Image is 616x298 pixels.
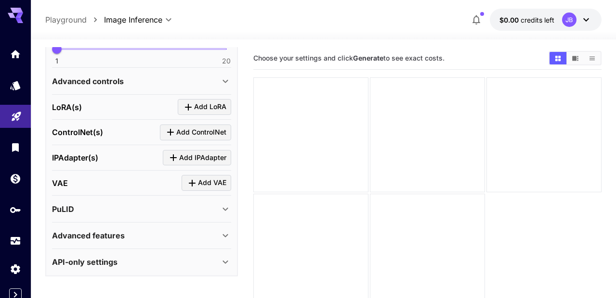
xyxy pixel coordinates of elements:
p: LoRA(s) [52,101,82,113]
span: Add LoRA [194,101,226,113]
span: Add VAE [198,177,226,189]
p: VAE [52,177,68,189]
button: Show images in grid view [550,52,566,64]
nav: breadcrumb [45,14,104,25]
span: credits left [521,16,554,24]
p: API-only settings [52,256,118,268]
div: JB [562,12,577,27]
span: 1 [55,56,58,66]
div: Library [10,141,21,153]
div: PuLID [52,198,231,221]
b: Generate [353,54,383,62]
div: Settings [10,263,21,275]
a: Playground [45,14,87,25]
div: Show images in grid viewShow images in video viewShow images in list view [549,51,602,65]
p: IPAdapter(s) [52,152,98,163]
div: Playground [11,108,22,120]
div: Advanced controls [52,70,231,93]
div: Advanced features [52,224,231,247]
div: $0.00 [499,15,554,25]
p: Advanced controls [52,75,124,87]
div: API-only settings [52,250,231,273]
span: Image Inference [104,14,162,25]
button: Click to add ControlNet [160,124,231,140]
p: ControlNet(s) [52,126,103,138]
button: Click to add IPAdapter [163,150,231,166]
span: Add IPAdapter [179,152,226,164]
div: Usage [10,235,21,247]
div: Models [10,79,21,91]
div: Wallet [10,173,21,185]
span: Add ControlNet [176,126,226,138]
button: $0.00JB [490,9,602,31]
span: 20 [222,56,231,66]
p: PuLID [52,203,74,215]
button: Click to add VAE [182,175,231,191]
span: Choose your settings and click to see exact costs. [253,54,445,62]
button: Show images in list view [584,52,601,64]
p: Advanced features [52,230,125,241]
span: $0.00 [499,16,521,24]
button: Show images in video view [567,52,584,64]
div: API Keys [10,204,21,216]
div: Home [10,48,21,60]
button: Click to add LoRA [178,99,231,115]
